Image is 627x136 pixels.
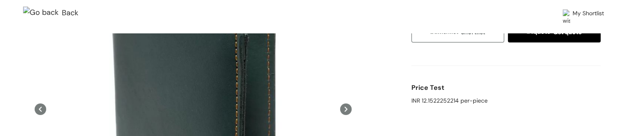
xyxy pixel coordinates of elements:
[563,9,570,26] img: wishlist
[23,7,62,20] img: Go back
[573,9,604,27] span: My Shortlist
[23,7,78,20] span: Back
[411,96,601,105] div: INR 12.1522252214 per-piece
[411,79,601,96] div: Price Test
